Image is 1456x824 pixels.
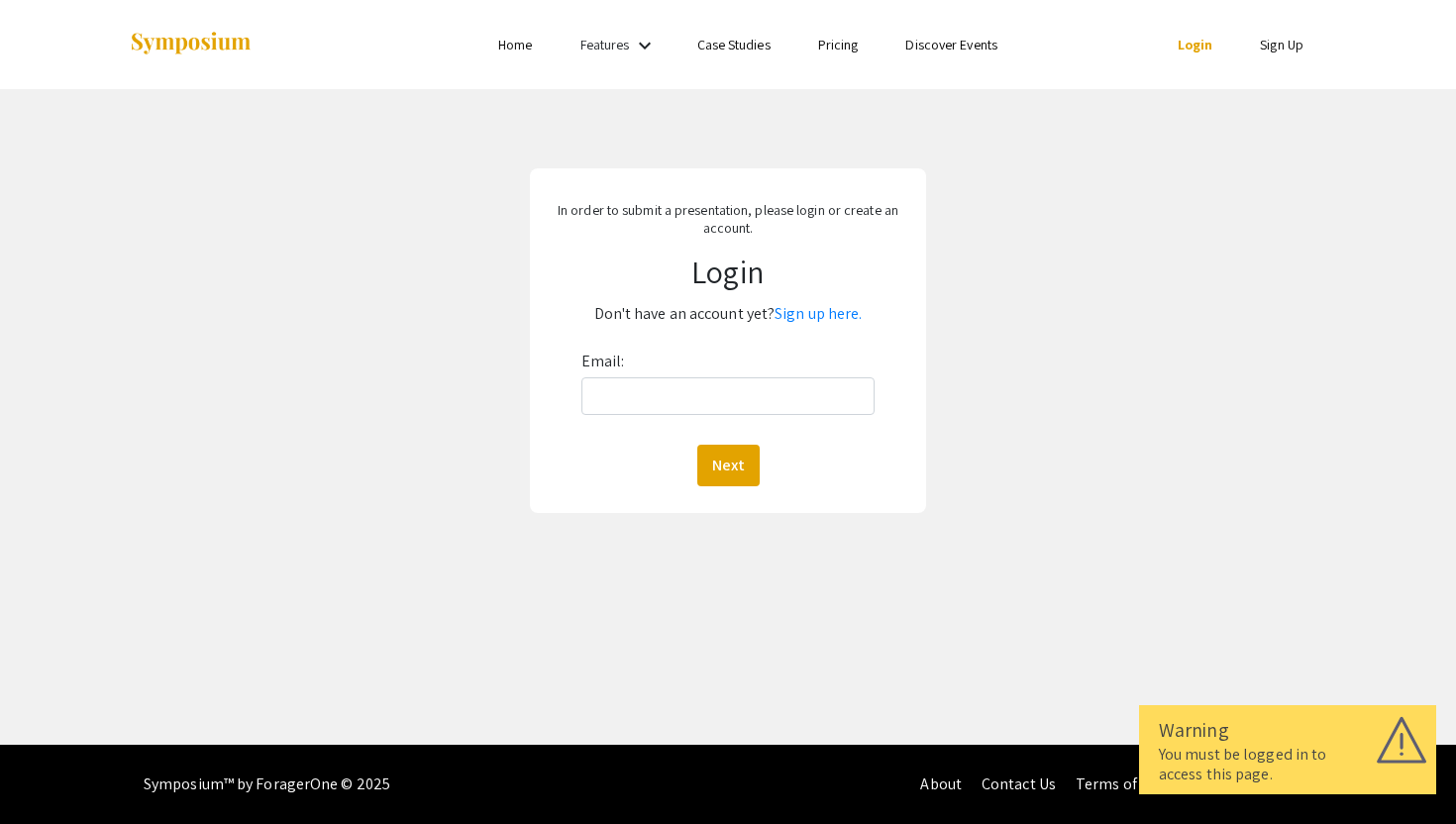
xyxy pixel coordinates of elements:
a: Home [498,36,532,53]
a: Pricing [818,36,859,53]
div: You must be logged in to access this page. [1159,745,1416,784]
mat-icon: Expand Features list [633,34,657,57]
a: Terms of Service [1076,773,1189,794]
a: Discover Events [905,36,997,53]
label: Email: [581,346,625,377]
button: Next [697,445,760,486]
a: Sign up here. [775,303,862,324]
h1: Login [545,253,912,290]
p: Don't have an account yet? [545,298,912,330]
img: Symposium by ForagerOne [129,31,253,57]
a: Contact Us [982,773,1056,794]
a: Sign Up [1260,36,1303,53]
a: About [920,773,962,794]
div: Warning [1159,715,1416,745]
a: Login [1178,36,1213,53]
a: Features [580,36,630,53]
a: Case Studies [697,36,771,53]
p: In order to submit a presentation, please login or create an account. [545,201,912,237]
div: Symposium™ by ForagerOne © 2025 [144,745,390,824]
